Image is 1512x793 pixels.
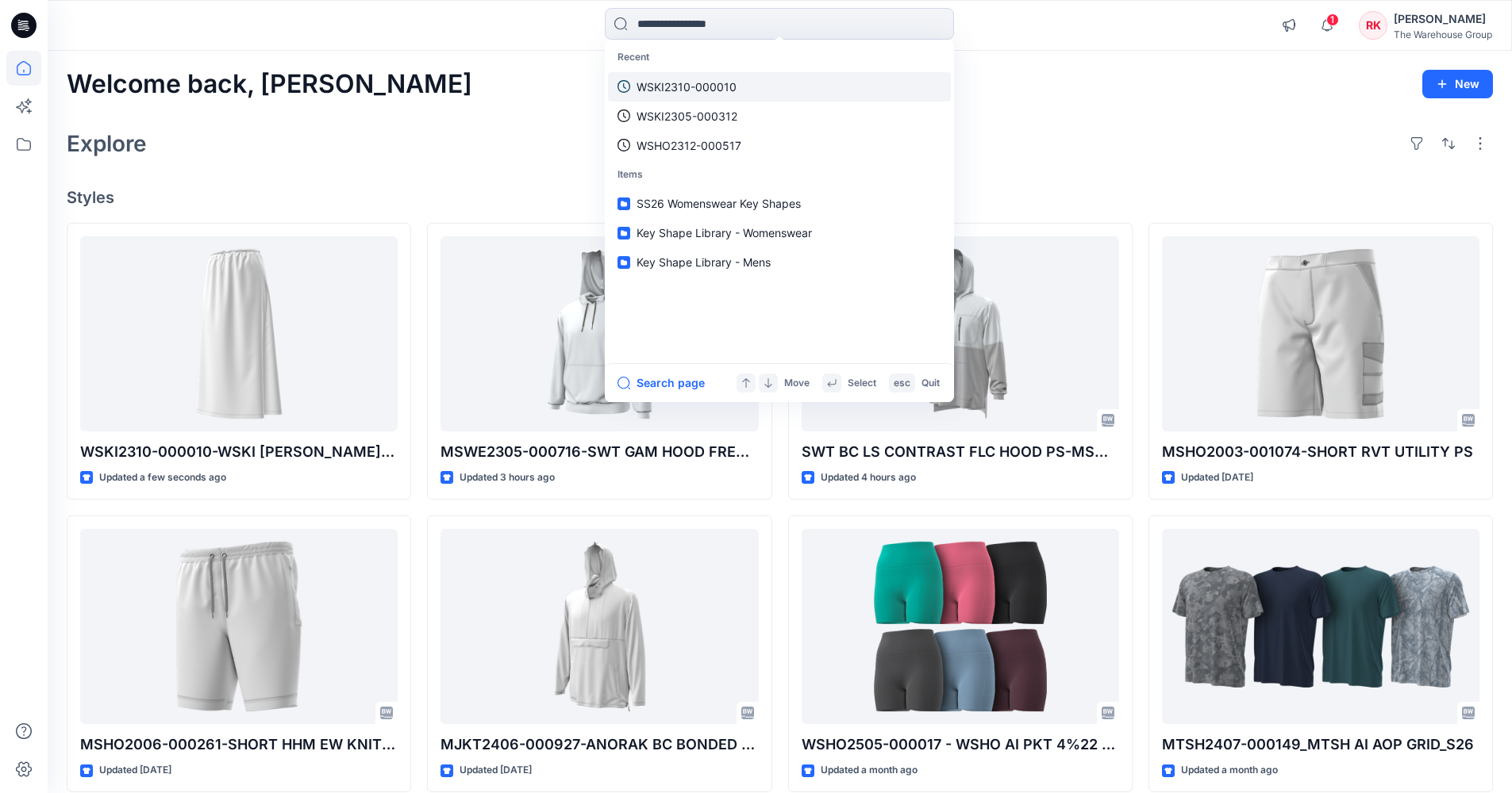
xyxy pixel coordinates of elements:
p: MSWE2305-000716-SWT GAM HOOD FRESH SLOUCHY [441,441,758,463]
p: Updated a month ago [1181,762,1278,779]
p: MSHO2003-001074-SHORT RVT UTILITY PS [1162,441,1479,463]
a: SS26 Womenswear Key Shapes [608,189,951,218]
h2: Explore [67,131,147,156]
p: MJKT2406-000927-ANORAK BC BONDED FLC JCKT [441,734,758,756]
p: WSKI2305-000312 [637,108,737,125]
span: SS26 Womenswear Key Shapes [637,197,801,210]
p: esc [894,375,910,392]
a: WSKI2310-000010 [608,72,951,102]
p: SWT BC LS CONTRAST FLC HOOD PS-MSWE2108-000140 [802,441,1119,463]
a: MSHO2003-001074-SHORT RVT UTILITY PS [1162,236,1479,432]
span: Key Shape Library - Womenswear [637,226,812,239]
div: [PERSON_NAME] [1394,10,1492,29]
div: The Warehouse Group [1394,29,1492,40]
div: RK [1359,11,1387,40]
a: MJKT2406-000927-ANORAK BC BONDED FLC JCKT [441,529,758,725]
a: WSKI2305-000312 [608,102,951,131]
p: Quit [921,375,940,392]
a: MSHO2006-000261-SHORT HHM EW KNIT S-6XL [80,529,398,725]
a: WSKI2310-000010-WSKI HH LONG LINEN BL SKIRT [80,236,398,432]
p: Items [608,160,951,190]
a: WSHO2505-000017 - WSHO AI PKT 4%22 BIKE SHORT Nett [802,529,1119,725]
p: WSKI2310-000010-WSKI [PERSON_NAME] LINEN BL SKIRT [80,441,398,463]
a: Key Shape Library - Womenswear [608,218,951,247]
p: Updated 3 hours ago [460,469,555,486]
p: Select [848,375,876,392]
p: WSKI2310-000010 [637,79,737,95]
p: Updated 4 hours ago [821,469,916,486]
a: WSHO2312-000517 [608,131,951,160]
p: MTSH2407-000149_MTSH AI AOP GRID_S26 [1162,734,1479,756]
a: MTSH2407-000149_MTSH AI AOP GRID_S26 [1162,529,1479,725]
button: New [1422,70,1493,98]
p: Updated [DATE] [99,762,171,779]
p: WSHO2505-000017 - WSHO AI PKT 4%22 BIKE SHORT Nett [802,734,1119,756]
button: Search page [617,374,705,393]
p: Updated [DATE] [460,762,532,779]
p: Updated a month ago [821,762,918,779]
p: MSHO2006-000261-SHORT HHM EW KNIT S-6XL [80,734,398,756]
h4: Styles [67,188,1493,207]
p: Updated a few seconds ago [99,469,226,486]
p: Recent [608,43,951,72]
p: Updated [DATE] [1181,469,1253,486]
a: MSWE2305-000716-SWT GAM HOOD FRESH SLOUCHY [441,236,758,432]
a: SWT BC LS CONTRAST FLC HOOD PS-MSWE2108-000140 [802,236,1119,432]
h2: Welcome back, [PERSON_NAME] [67,70,472,99]
span: 1 [1326,13,1339,26]
p: WSHO2312-000517 [637,137,741,154]
span: Key Shape Library - Mens [637,255,771,269]
a: Key Shape Library - Mens [608,247,951,277]
p: Move [784,375,810,392]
